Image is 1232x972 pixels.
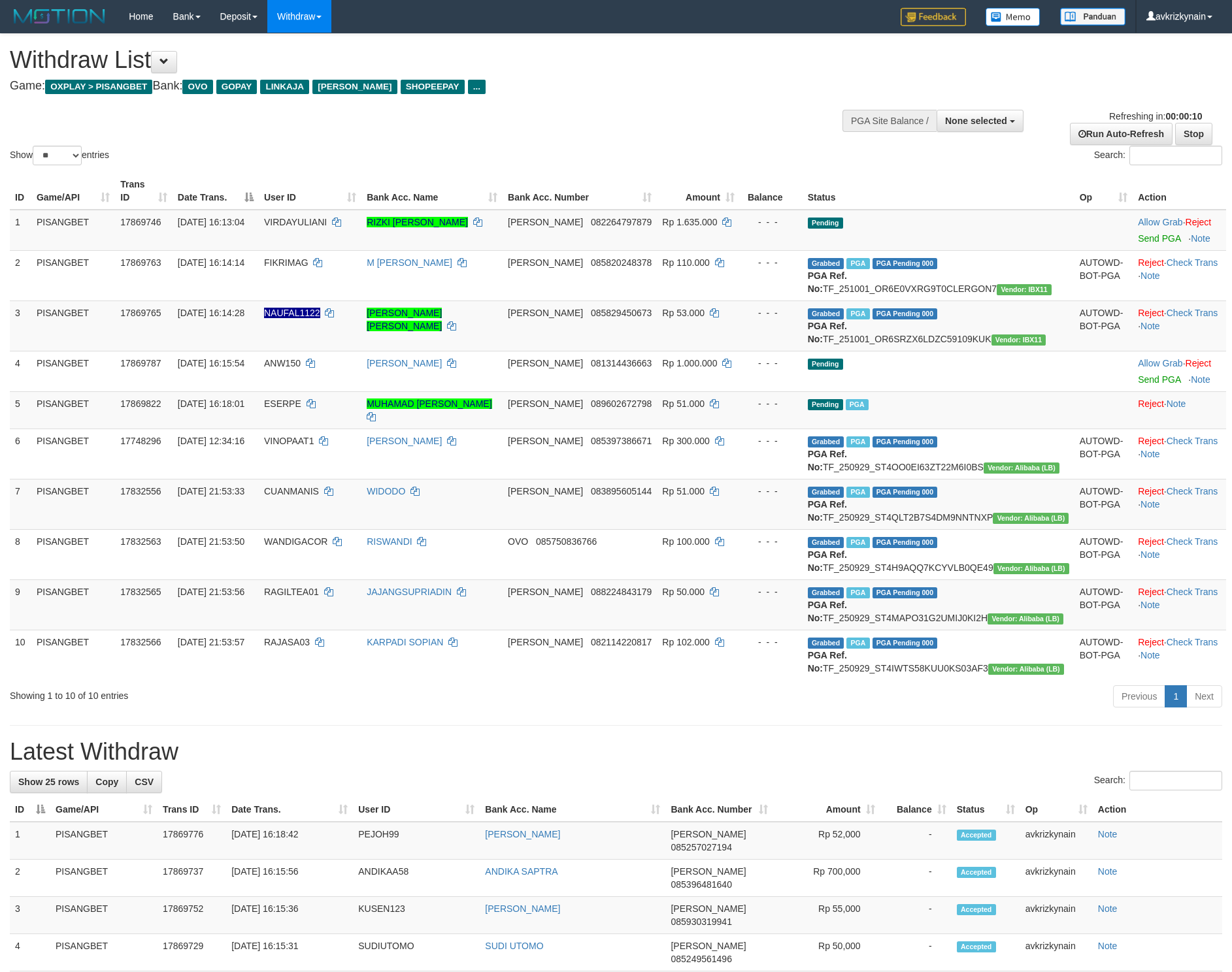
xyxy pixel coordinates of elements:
span: [DATE] 16:15:54 [178,358,244,368]
span: Marked by avknovia [846,587,869,598]
th: Amount: activate to sort column ascending [657,172,740,210]
td: avkrizkynain [1020,822,1093,860]
span: Rp 51.000 [662,486,705,496]
span: Copy 082114220817 to clipboard [591,637,652,647]
span: Grabbed [808,258,844,269]
span: [PERSON_NAME] [508,587,583,597]
span: Marked by avkrizkynain [846,258,869,269]
a: [PERSON_NAME] [367,358,442,368]
span: 17869763 [120,257,161,268]
span: Grabbed [808,487,844,498]
th: Trans ID: activate to sort column ascending [115,172,173,210]
span: Grabbed [808,436,844,447]
span: PGA Pending [873,638,938,649]
span: Rp 1.000.000 [662,358,717,368]
span: Accepted [957,830,996,841]
a: Send PGA [1138,233,1180,244]
span: [PERSON_NAME] [671,903,746,914]
th: User ID: activate to sort column ascending [259,172,361,210]
span: OXPLAY > PISANGBET [45,80,152,94]
div: - - - [745,585,797,598]
a: Note [1191,233,1210,244]
span: Grabbed [808,638,844,649]
span: ANW150 [264,358,301,368]
td: 2 [10,250,31,300]
a: Note [1098,866,1118,877]
span: [DATE] 16:13:04 [178,217,244,227]
a: Check Trans [1167,637,1218,647]
td: AUTOWD-BOT-PGA [1074,479,1133,529]
a: Check Trans [1167,436,1218,446]
span: Vendor URL: https://dashboard.q2checkout.com/secure [988,664,1064,675]
b: PGA Ref. No: [808,650,847,673]
a: Reject [1138,398,1164,409]
span: PGA Pending [873,308,938,319]
td: 8 [10,529,31,579]
a: Reject [1138,587,1164,597]
div: - - - [745,216,797,229]
span: [PERSON_NAME] [508,257,583,268]
td: 1 [10,822,50,860]
span: Copy 085257027194 to clipboard [671,842,731,852]
td: TF_250929_ST4QLT2B7S4DM9NNTNXP [803,479,1074,529]
select: Showentries [33,146,82,165]
td: · [1133,391,1226,429]
span: 17869787 [120,358,161,368]
a: Run Auto-Refresh [1070,123,1173,145]
th: ID: activate to sort column descending [10,798,50,822]
div: - - - [745,306,797,319]
td: 1 [10,210,31,251]
h1: Latest Withdraw [10,739,1222,765]
span: Pending [808,218,843,229]
span: None selected [945,116,1007,126]
span: [DATE] 16:18:01 [178,398,244,409]
b: PGA Ref. No: [808,449,847,472]
td: [DATE] 16:18:42 [226,822,353,860]
th: Date Trans.: activate to sort column ascending [226,798,353,822]
span: [DATE] 12:34:16 [178,436,244,446]
td: PISANGBET [31,630,115,680]
td: 2 [10,860,50,897]
th: Op: activate to sort column ascending [1020,798,1093,822]
span: 17869765 [120,308,161,318]
div: - - - [745,357,797,370]
a: Note [1140,449,1160,459]
span: Marked by avkrizkynain [846,399,869,410]
span: · [1138,358,1185,368]
a: RIZKI [PERSON_NAME] [367,217,468,227]
input: Search: [1129,146,1222,165]
b: PGA Ref. No: [808,321,847,344]
td: PISANGBET [50,934,158,971]
a: Reject [1138,486,1164,496]
span: Copy 085829450673 to clipboard [591,308,652,318]
span: Marked by avknovia [846,638,869,649]
th: Status [803,172,1074,210]
a: Note [1140,600,1160,610]
span: Refreshing in: [1109,111,1202,121]
span: RAJASA03 [264,637,310,647]
span: Copy 088224843179 to clipboard [591,587,652,597]
td: PISANGBET [50,860,158,897]
span: [DATE] 21:53:56 [178,587,244,597]
th: Game/API: activate to sort column ascending [31,172,115,210]
span: Marked by avkrizkynain [846,308,869,319]
a: Note [1098,941,1118,951]
td: avkrizkynain [1020,860,1093,897]
a: MUHAMAD [PERSON_NAME] [367,398,491,409]
span: Rp 50.000 [662,587,705,597]
a: Note [1098,829,1118,839]
a: Reject [1138,637,1164,647]
td: Rp 55,000 [773,897,880,934]
span: GOPAY [216,80,258,94]
a: [PERSON_NAME] [485,903,560,914]
span: Copy 085397386671 to clipboard [591,436,652,446]
span: Rp 100.000 [662,536,709,547]
span: 17748296 [120,436,161,446]
span: Grabbed [808,587,844,598]
th: Status: activate to sort column ascending [952,798,1020,822]
td: AUTOWD-BOT-PGA [1074,579,1133,630]
a: ANDIKA SAPTRA [485,866,558,877]
img: Button%20Memo.svg [986,8,1041,26]
span: Rp 300.000 [662,436,709,446]
td: AUTOWD-BOT-PGA [1074,630,1133,680]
